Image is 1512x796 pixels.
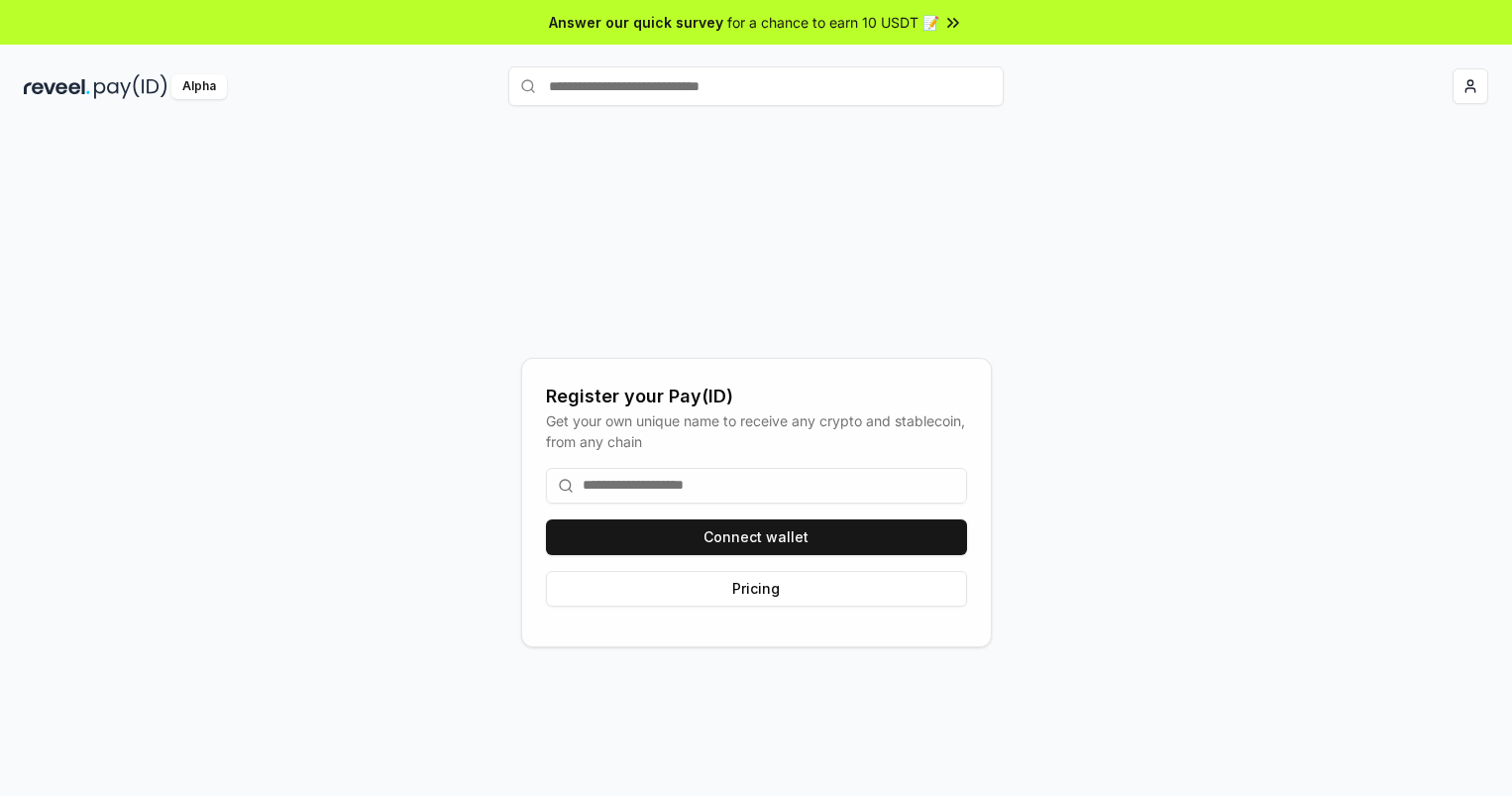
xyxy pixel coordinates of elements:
div: Register your Pay(ID) [546,383,967,410]
img: reveel_dark [24,74,90,99]
div: Alpha [171,74,227,99]
span: for a chance to earn 10 USDT 📝 [727,12,939,33]
img: pay_id [94,74,167,99]
button: Connect wallet [546,519,967,555]
span: Answer our quick survey [549,12,723,33]
button: Pricing [546,571,967,607]
div: Get your own unique name to receive any crypto and stablecoin, from any chain [546,410,967,452]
